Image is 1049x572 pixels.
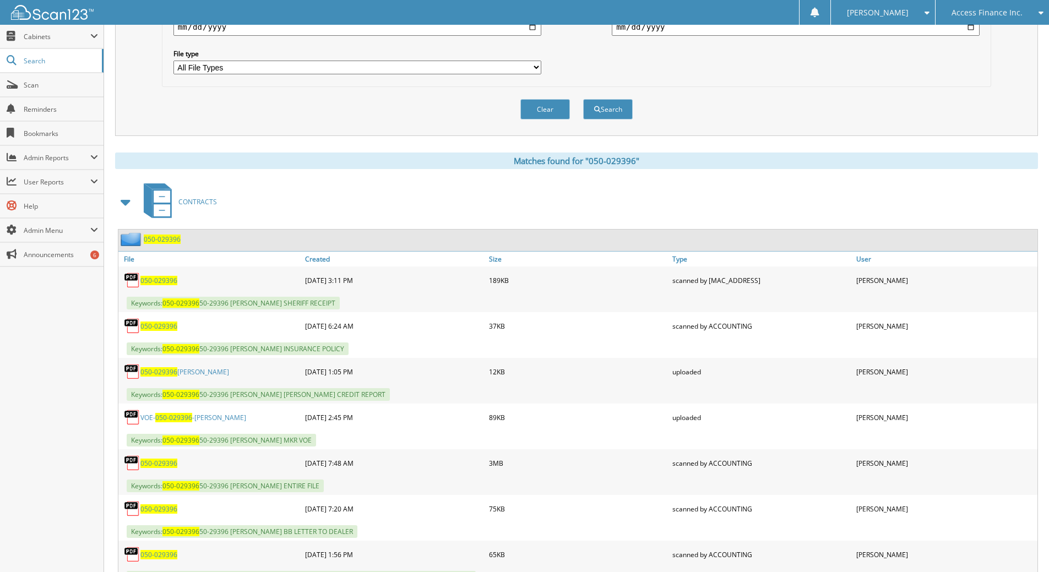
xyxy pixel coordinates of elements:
div: [PERSON_NAME] [854,543,1037,565]
span: User Reports [24,177,90,187]
div: scanned by [MAC_ADDRESS] [670,269,854,291]
span: [PERSON_NAME] [847,9,909,16]
span: 050-029396 [162,298,199,308]
img: PDF.png [124,455,140,471]
img: PDF.png [124,546,140,563]
div: scanned by ACCOUNTING [670,498,854,520]
span: Search [24,56,96,66]
span: Scan [24,80,98,90]
span: 050-029396 [155,413,192,422]
span: 050-029396 [162,435,199,445]
a: Size [486,252,670,266]
a: 050-029396[PERSON_NAME] [140,367,229,377]
a: File [118,252,302,266]
span: Admin Menu [24,226,90,235]
div: Matches found for "050-029396" [115,152,1038,169]
div: [DATE] 1:05 PM [302,361,486,383]
span: Admin Reports [24,153,90,162]
div: scanned by ACCOUNTING [670,543,854,565]
div: scanned by ACCOUNTING [670,315,854,337]
button: Search [583,99,633,119]
img: scan123-logo-white.svg [11,5,94,20]
div: [PERSON_NAME] [854,452,1037,474]
a: Type [670,252,854,266]
input: end [612,18,980,36]
div: 89KB [486,406,670,428]
div: [DATE] 3:11 PM [302,269,486,291]
div: [PERSON_NAME] [854,498,1037,520]
a: VOE-050-029396-[PERSON_NAME] [140,413,246,422]
span: Access Finance Inc. [952,9,1023,16]
a: CONTRACTS [137,180,217,224]
a: 050-029396 [144,235,181,244]
span: 050-029396 [162,390,199,399]
div: 189KB [486,269,670,291]
input: start [173,18,541,36]
img: PDF.png [124,318,140,334]
div: [DATE] 1:56 PM [302,543,486,565]
img: PDF.png [124,409,140,426]
a: 050-029396 [140,322,177,331]
div: uploaded [670,361,854,383]
div: [DATE] 6:24 AM [302,315,486,337]
span: 050-029396 [162,527,199,536]
a: 050-029396 [140,504,177,514]
span: Cabinets [24,32,90,41]
div: 37KB [486,315,670,337]
img: PDF.png [124,272,140,288]
span: Keywords: 50-29396 [PERSON_NAME] ENTIRE FILE [127,480,324,492]
span: Reminders [24,105,98,114]
span: 050-029396 [162,344,199,353]
div: 65KB [486,543,670,565]
img: PDF.png [124,500,140,517]
label: File type [173,49,541,58]
span: Keywords: 50-29396 [PERSON_NAME] INSURANCE POLICY [127,342,349,355]
span: Bookmarks [24,129,98,138]
div: 6 [90,250,99,259]
button: Clear [520,99,570,119]
span: Keywords: 50-29396 [PERSON_NAME] MKR VOE [127,434,316,446]
div: uploaded [670,406,854,428]
span: 050-029396 [140,367,177,377]
span: 050-029396 [162,481,199,491]
div: [DATE] 7:48 AM [302,452,486,474]
div: [PERSON_NAME] [854,361,1037,383]
span: Help [24,201,98,211]
a: User [854,252,1037,266]
div: [PERSON_NAME] [854,269,1037,291]
a: 050-029396 [140,276,177,285]
div: [PERSON_NAME] [854,315,1037,337]
div: 12KB [486,361,670,383]
a: Created [302,252,486,266]
span: Keywords: 50-29396 [PERSON_NAME] BB LETTER TO DEALER [127,525,357,538]
div: [PERSON_NAME] [854,406,1037,428]
span: Keywords: 50-29396 [PERSON_NAME] SHERIFF RECEIPT [127,297,340,309]
span: CONTRACTS [178,197,217,206]
div: scanned by ACCOUNTING [670,452,854,474]
a: 050-029396 [140,550,177,559]
img: PDF.png [124,363,140,380]
div: [DATE] 7:20 AM [302,498,486,520]
div: 3MB [486,452,670,474]
span: Announcements [24,250,98,259]
div: 75KB [486,498,670,520]
img: folder2.png [121,232,144,246]
span: Keywords: 50-29396 [PERSON_NAME] [PERSON_NAME] CREDIT REPORT [127,388,390,401]
div: [DATE] 2:45 PM [302,406,486,428]
a: 050-029396 [140,459,177,468]
iframe: Chat Widget [994,519,1049,572]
